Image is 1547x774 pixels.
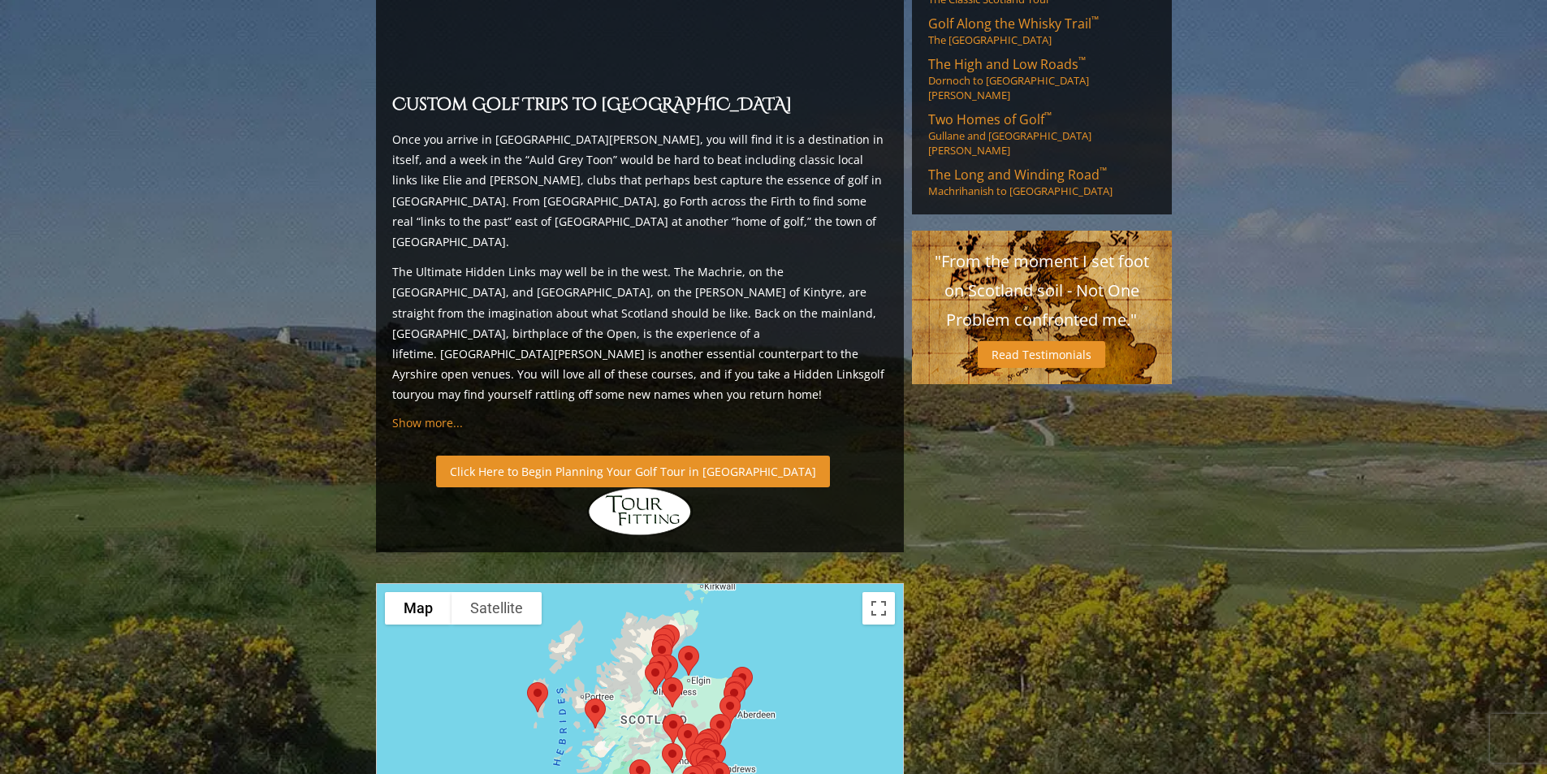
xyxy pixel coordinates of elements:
span: Golf Along the Whisky Trail [928,15,1099,32]
p: Once you arrive in [GEOGRAPHIC_DATA][PERSON_NAME], you will find it is a destination in itself, a... [392,129,888,252]
span: The Long and Winding Road [928,166,1107,184]
sup: ™ [1044,109,1052,123]
h2: Custom Golf Trips to [GEOGRAPHIC_DATA] [392,92,888,119]
a: Golf Along the Whisky Trail™The [GEOGRAPHIC_DATA] [928,15,1156,47]
a: Two Homes of Golf™Gullane and [GEOGRAPHIC_DATA][PERSON_NAME] [928,110,1156,158]
a: Click Here to Begin Planning Your Golf Tour in [GEOGRAPHIC_DATA] [436,456,830,487]
button: Toggle fullscreen view [862,592,895,625]
img: Hidden Links [587,487,693,536]
a: golf tour [392,366,884,402]
sup: ™ [1091,13,1099,27]
p: "From the moment I set foot on Scotland soil - Not One Problem confronted me." [928,247,1156,335]
a: The High and Low Roads™Dornoch to [GEOGRAPHIC_DATA][PERSON_NAME] [928,55,1156,102]
sup: ™ [1078,54,1086,67]
a: Show more... [392,415,463,430]
a: The Long and Winding Road™Machrihanish to [GEOGRAPHIC_DATA] [928,166,1156,198]
a: Read Testimonials [978,341,1105,368]
span: Two Homes of Golf [928,110,1052,128]
p: The Ultimate Hidden Links may well be in the west. The Machrie, on the [GEOGRAPHIC_DATA], and [GE... [392,262,888,404]
button: Show street map [385,592,452,625]
button: Show satellite imagery [452,592,542,625]
sup: ™ [1100,164,1107,178]
span: The High and Low Roads [928,55,1086,73]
